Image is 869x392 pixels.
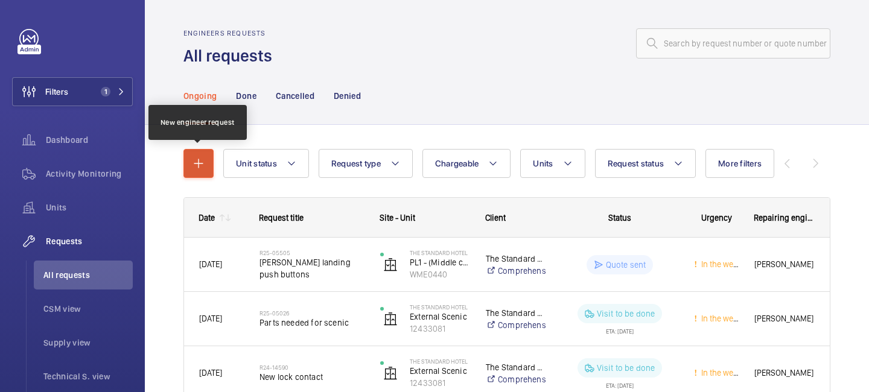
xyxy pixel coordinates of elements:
span: [DATE] [199,259,222,269]
h1: All requests [183,45,279,67]
span: Status [608,213,631,223]
span: Repairing engineer [754,213,815,223]
span: Unit status [236,159,277,168]
span: Activity Monitoring [46,168,133,180]
span: Parts needed for scenic [259,317,364,329]
div: New engineer request [161,117,235,128]
p: External Scenic [410,365,470,377]
span: [PERSON_NAME] landing push buttons [259,256,364,280]
button: More filters [705,149,774,178]
p: The Standard Hotel - [PERSON_NAME] [486,361,546,373]
p: Visit to be done [597,362,655,374]
span: [PERSON_NAME] [754,312,815,326]
p: 12433081 [410,377,470,389]
img: elevator.svg [383,258,398,272]
span: [DATE] [199,368,222,378]
button: Units [520,149,585,178]
span: Units [46,201,133,213]
a: Comprehensive [486,319,546,331]
span: Request title [259,213,304,223]
span: All requests [43,269,133,281]
a: Comprehensive [486,265,546,277]
span: Requests [46,235,133,247]
span: Request type [331,159,381,168]
span: [DATE] [199,314,222,323]
span: CSM view [43,303,133,315]
img: elevator.svg [383,312,398,326]
span: Request status [608,159,664,168]
button: Chargeable [422,149,511,178]
span: In the week [699,368,742,378]
span: [PERSON_NAME] [754,366,815,380]
div: ETA: [DATE] [606,378,634,388]
p: The Standard Hotel - [PERSON_NAME] [486,307,546,319]
span: [PERSON_NAME] [754,258,815,271]
input: Search by request number or quote number [636,28,830,58]
span: Supply view [43,337,133,349]
span: Client [485,213,506,223]
h2: R25-05026 [259,309,364,317]
div: ETA: [DATE] [606,323,634,334]
p: Done [236,90,256,102]
span: 1 [101,87,110,96]
p: 12433081 [410,323,470,335]
h2: Engineers requests [183,29,279,37]
p: Ongoing [183,90,217,102]
p: The Standard Hotel - [PERSON_NAME] [486,253,546,265]
p: Visit to be done [597,308,655,320]
span: Urgency [701,213,732,223]
p: The Standard Hotel [410,249,470,256]
a: Comprehensive [486,373,546,385]
p: Quote sent [606,259,646,271]
span: Units [533,159,553,168]
p: The Standard Hotel [410,358,470,365]
span: More filters [718,159,762,168]
button: Request status [595,149,696,178]
span: In the week [699,259,742,269]
img: elevator.svg [383,366,398,381]
span: Dashboard [46,134,133,146]
p: PL1 - (Middle controller) [410,256,470,268]
span: Chargeable [435,159,479,168]
span: In the week [699,314,742,323]
button: Unit status [223,149,309,178]
p: WME0440 [410,268,470,280]
span: Filters [45,86,68,98]
div: Date [199,213,215,223]
h2: R24-14590 [259,364,364,371]
span: New lock contact [259,371,364,383]
h2: R25-05505 [259,249,364,256]
button: Request type [319,149,413,178]
button: Filters1 [12,77,133,106]
span: Technical S. view [43,370,133,382]
p: External Scenic [410,311,470,323]
p: The Standard Hotel [410,303,470,311]
span: Site - Unit [380,213,415,223]
p: Cancelled [276,90,314,102]
p: Denied [334,90,361,102]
